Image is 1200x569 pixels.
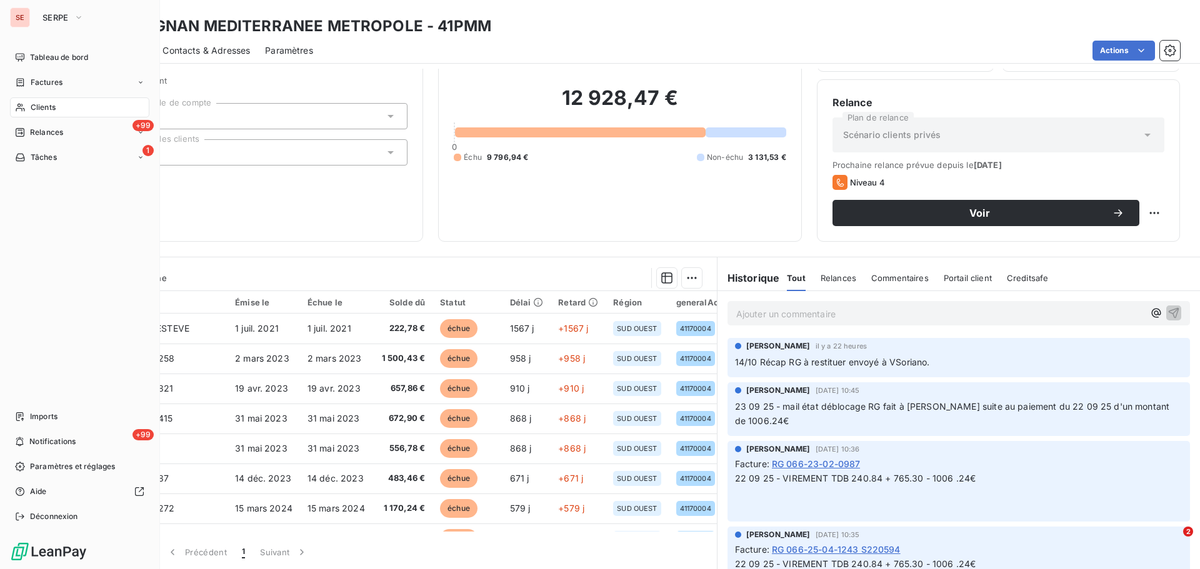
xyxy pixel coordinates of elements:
[617,475,657,482] span: SUD OUEST
[558,383,584,393] span: +910 j
[440,469,477,488] span: échue
[382,472,426,485] span: 483,46 €
[717,270,780,285] h6: Historique
[617,445,657,452] span: SUD OUEST
[31,102,56,113] span: Clients
[440,379,477,398] span: échue
[10,542,87,562] img: Logo LeanPay
[242,546,245,558] span: 1
[382,382,426,395] span: 657,86 €
[31,77,62,88] span: Factures
[307,323,351,334] span: 1 juil. 2021
[30,411,57,422] span: Imports
[558,413,586,423] span: +868 j
[110,15,491,37] h3: PERPIGNAN MEDITERRANEE METROPOLE - 41PMM
[440,409,477,428] span: échue
[307,297,367,307] div: Échue le
[558,353,585,364] span: +958 j
[746,529,811,540] span: [PERSON_NAME]
[234,539,252,565] button: 1
[510,443,532,453] span: 868 j
[487,152,529,163] span: 9 796,94 €
[680,475,711,482] span: 41170004
[748,152,786,163] span: 3 131,53 €
[510,297,544,307] div: Délai
[816,445,860,453] span: [DATE] 10:36
[832,95,1164,110] h6: Relance
[307,353,362,364] span: 2 mars 2023
[10,7,30,27] div: SE
[1092,41,1155,61] button: Actions
[676,297,750,307] div: generalAccountId
[772,457,861,470] span: RG 066-23-02-0987
[440,439,477,458] span: échue
[787,273,806,283] span: Tout
[510,323,534,334] span: 1567 j
[816,387,860,394] span: [DATE] 10:45
[265,44,313,57] span: Paramètres
[772,543,901,556] span: RG 066-25-04-1243 S220594
[707,152,743,163] span: Non-échu
[613,297,661,307] div: Région
[464,152,482,163] span: Échu
[235,323,279,334] span: 1 juil. 2021
[235,297,292,307] div: Émise le
[510,383,530,393] span: 910 j
[101,76,407,93] span: Propriétés Client
[382,502,426,515] span: 1 170,24 €
[735,357,930,367] span: 14/10 Récap RG à restituer envoyé à VSoriano.
[510,353,531,364] span: 958 j
[440,529,477,548] span: échue
[558,297,598,307] div: Retard
[235,443,287,453] span: 31 mai 2023
[307,443,360,453] span: 31 mai 2023
[746,443,811,455] span: [PERSON_NAME]
[847,208,1112,218] span: Voir
[617,415,657,422] span: SUD OUEST
[735,457,769,470] span: Facture :
[843,129,941,141] span: Scénario clients privés
[382,322,426,335] span: 222,78 €
[382,297,426,307] div: Solde dû
[307,413,360,423] span: 31 mai 2023
[235,503,292,513] span: 15 mars 2024
[680,355,711,362] span: 41170004
[42,12,69,22] span: SERPE
[159,539,234,565] button: Précédent
[235,353,289,364] span: 2 mars 2023
[235,413,287,423] span: 31 mai 2023
[1007,273,1049,283] span: Creditsafe
[944,273,992,283] span: Portail client
[680,415,711,422] span: 41170004
[30,486,47,497] span: Aide
[510,503,531,513] span: 579 j
[1157,527,1187,557] iframe: Intercom live chat
[307,383,361,393] span: 19 avr. 2023
[510,413,532,423] span: 868 j
[440,349,477,368] span: échue
[558,323,588,334] span: +1567 j
[132,120,154,131] span: +99
[617,325,657,332] span: SUD OUEST
[307,503,365,513] span: 15 mars 2024
[735,401,1172,426] span: 23 09 25 - mail état déblocage RG fait à [PERSON_NAME] suite au paiement du 22 09 25 d'un montant...
[735,473,976,483] span: 22 09 25 - VIREMENT TDB 240.84 + 765.30 - 1006 .24€
[821,273,856,283] span: Relances
[30,511,78,522] span: Déconnexion
[735,543,769,556] span: Facture :
[816,342,867,350] span: il y a 22 heures
[746,340,811,352] span: [PERSON_NAME]
[680,385,711,392] span: 41170004
[132,429,154,440] span: +99
[440,319,477,338] span: échue
[29,436,76,447] span: Notifications
[142,145,154,156] span: 1
[974,160,1002,170] span: [DATE]
[558,443,586,453] span: +868 j
[454,86,786,123] h2: 12 928,47 €
[382,352,426,365] span: 1 500,43 €
[30,461,115,472] span: Paramètres et réglages
[871,273,929,283] span: Commentaires
[816,531,860,538] span: [DATE] 10:35
[452,142,457,152] span: 0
